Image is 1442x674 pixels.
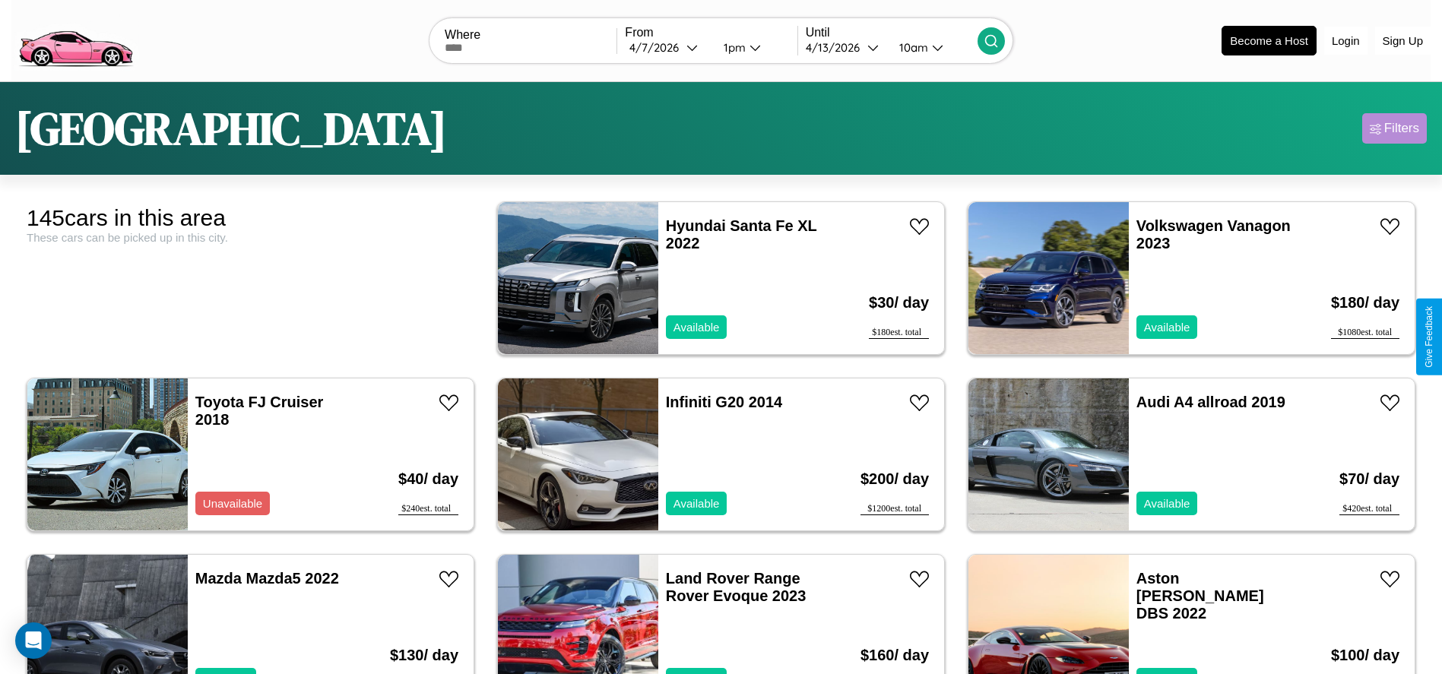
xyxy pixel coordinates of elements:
div: 10am [892,40,932,55]
div: These cars can be picked up in this city. [27,231,474,244]
h1: [GEOGRAPHIC_DATA] [15,97,447,160]
label: From [625,26,797,40]
button: Login [1324,27,1368,55]
div: $ 240 est. total [398,503,458,515]
p: Unavailable [203,493,262,514]
h3: $ 200 / day [860,455,929,503]
button: Filters [1362,113,1427,144]
p: Available [673,317,720,337]
div: Open Intercom Messenger [15,622,52,659]
div: Filters [1384,121,1419,136]
div: 1pm [716,40,750,55]
p: Available [673,493,720,514]
a: Infiniti G20 2014 [666,394,782,410]
a: Aston [PERSON_NAME] DBS 2022 [1136,570,1264,622]
h3: $ 180 / day [1331,279,1399,327]
a: Volkswagen Vanagon 2023 [1136,217,1291,252]
button: 4/7/2026 [625,40,711,55]
a: Audi A4 allroad 2019 [1136,394,1285,410]
button: 1pm [711,40,797,55]
a: Hyundai Santa Fe XL 2022 [666,217,817,252]
a: Land Rover Range Rover Evoque 2023 [666,570,807,604]
div: 4 / 13 / 2026 [806,40,867,55]
div: 145 cars in this area [27,205,474,231]
p: Available [1144,317,1190,337]
div: $ 1080 est. total [1331,327,1399,339]
label: Where [445,28,616,42]
div: Give Feedback [1424,306,1434,368]
a: Mazda Mazda5 2022 [195,570,339,587]
h3: $ 70 / day [1339,455,1399,503]
div: $ 420 est. total [1339,503,1399,515]
button: 10am [887,40,978,55]
h3: $ 30 / day [869,279,929,327]
h3: $ 40 / day [398,455,458,503]
a: Toyota FJ Cruiser 2018 [195,394,324,428]
button: Sign Up [1375,27,1431,55]
div: 4 / 7 / 2026 [629,40,686,55]
label: Until [806,26,978,40]
img: logo [11,8,139,71]
div: $ 1200 est. total [860,503,929,515]
p: Available [1144,493,1190,514]
div: $ 180 est. total [869,327,929,339]
button: Become a Host [1222,26,1317,55]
